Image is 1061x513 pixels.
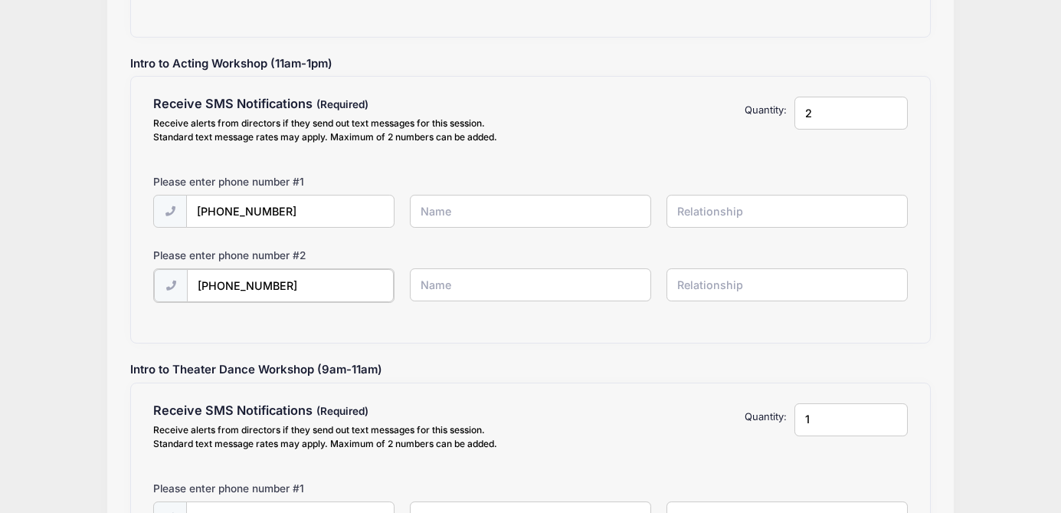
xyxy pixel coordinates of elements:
[186,195,395,228] input: (xxx) xxx-xxxx
[794,403,908,436] input: Quantity
[410,195,651,228] input: Name
[153,117,523,144] div: Receive alerts from directors if they send out text messages for this session. Standard text mess...
[153,248,306,263] label: Please enter phone number #
[666,268,908,301] input: Relationship
[123,363,938,377] h5: Intro to Theater Dance Workshop (9am-11am)
[153,97,523,112] h4: Receive SMS Notifications
[666,195,908,228] input: Relationship
[153,423,523,451] div: Receive alerts from directors if they send out text messages for this session. Standard text mess...
[300,482,304,495] span: 1
[153,403,523,419] h4: Receive SMS Notifications
[153,174,304,189] label: Please enter phone number #
[123,58,938,71] h5: Intro to Acting Workshop (11am-1pm)
[794,97,908,130] input: Quantity
[300,176,304,188] span: 1
[153,481,304,496] label: Please enter phone number #
[300,249,306,261] span: 2
[410,268,651,301] input: Name
[187,269,394,302] input: (xxx) xxx-xxxx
